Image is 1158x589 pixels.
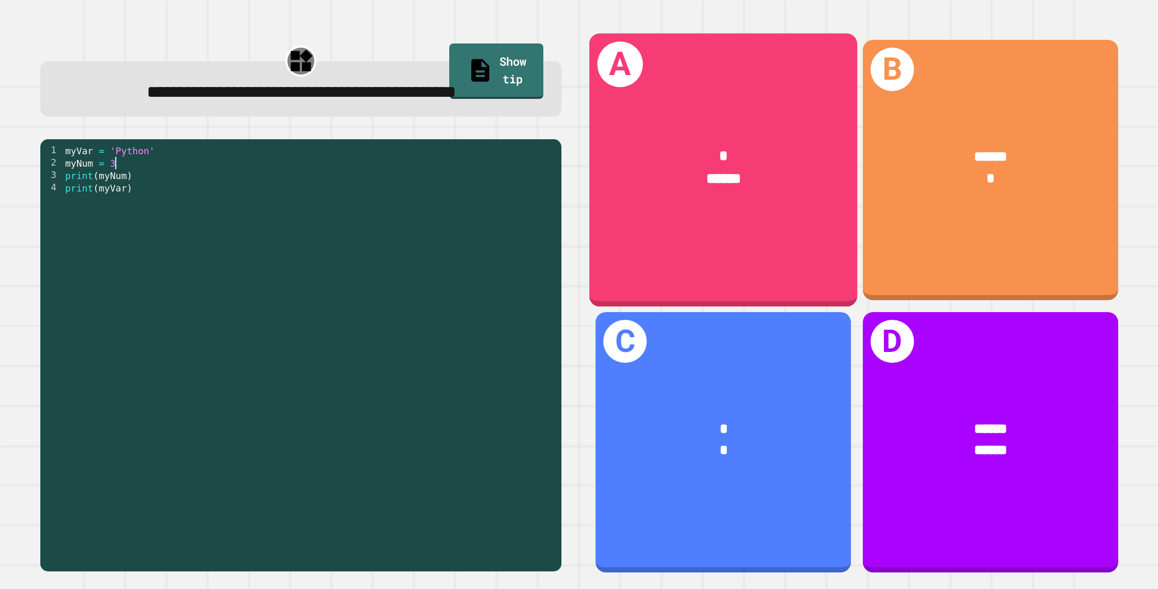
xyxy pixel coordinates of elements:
div: 2 [40,157,63,169]
div: 1 [40,144,63,157]
div: 3 [40,169,63,182]
h1: D [871,320,914,363]
a: Show tip [449,43,543,99]
h1: C [603,320,647,363]
h1: A [598,41,643,87]
div: 4 [40,182,63,194]
h1: B [871,48,914,91]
